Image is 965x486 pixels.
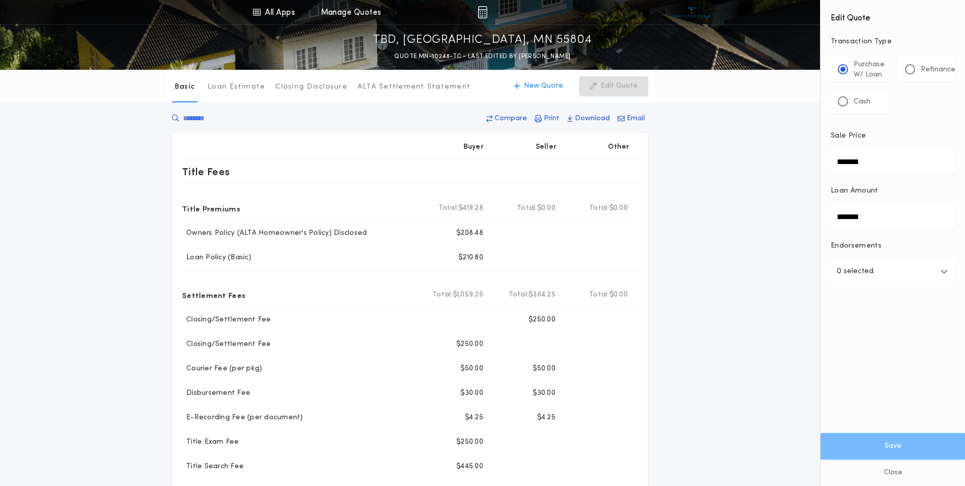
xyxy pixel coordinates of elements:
p: $208.48 [456,228,483,238]
p: QUOTE MN-10248-TC - LAST EDITED BY [PERSON_NAME] [394,51,570,62]
b: Total: [509,290,529,300]
p: Other [608,142,630,152]
p: $4.25 [537,413,555,423]
span: $0.00 [609,203,628,213]
p: Settlement Fees [182,287,245,303]
img: img [478,6,487,18]
p: $30.00 [460,388,483,398]
p: $50.00 [460,364,483,374]
p: Closing/Settlement Fee [182,315,271,325]
p: Title Exam Fee [182,437,239,447]
button: 0 selected [831,259,955,284]
p: Loan Policy (Basic) [182,253,251,263]
button: Save [821,433,965,460]
button: Close [821,460,965,486]
p: Refinance [921,65,955,75]
p: Loan Estimate [208,82,265,92]
span: $419.28 [458,203,483,213]
b: Total: [589,290,609,300]
p: Disbursement Fee [182,388,250,398]
p: $445.00 [456,462,483,472]
h4: Edit Quote [831,6,955,24]
b: Total: [432,290,453,300]
p: $210.80 [458,253,483,263]
img: vs-icon [672,7,711,17]
span: $0.00 [609,290,628,300]
p: Edit Quote [601,81,638,91]
span: $0.00 [537,203,555,213]
input: Sale Price [831,149,955,174]
b: Total: [589,203,609,213]
p: Email [627,114,645,124]
p: Loan Amount [831,186,879,196]
p: Title Search Fee [182,462,244,472]
b: Total: [517,203,537,213]
p: $30.00 [533,388,555,398]
p: Sale Price [831,131,866,141]
span: $364.25 [529,290,555,300]
button: Email [615,110,648,128]
p: Purchase W/ Loan [854,60,885,80]
p: Cash [854,97,870,107]
button: Print [532,110,563,128]
p: New Quote [524,81,563,91]
p: Buyer [463,142,484,152]
button: Edit Quote [579,76,648,96]
p: Owners Policy (ALTA Homeowner's Policy) Disclosed [182,228,367,238]
p: E-Recording Fee (per document) [182,413,303,423]
p: Basic [174,82,195,92]
p: $250.00 [529,315,555,325]
p: 0 selected [837,265,873,278]
p: Courier Fee (per pkg) [182,364,262,374]
p: TBD, [GEOGRAPHIC_DATA], MN 55804 [373,32,592,48]
b: Total: [438,203,459,213]
button: Download [564,110,613,128]
p: Closing/Settlement Fee [182,339,271,349]
p: Seller [536,142,557,152]
p: $4.25 [465,413,483,423]
p: Title Premiums [182,200,240,217]
button: Compare [483,110,530,128]
p: Compare [494,114,527,124]
p: Title Fees [182,164,230,180]
p: Endorsements [831,241,955,251]
span: $1,059.25 [453,290,483,300]
p: $250.00 [456,437,483,447]
input: Loan Amount [831,204,955,229]
p: Download [575,114,610,124]
p: Closing Disclosure [275,82,347,92]
p: ALTA Settlement Statement [358,82,471,92]
p: Transaction Type [831,37,955,47]
p: $250.00 [456,339,483,349]
p: Print [544,114,560,124]
p: $50.00 [533,364,555,374]
button: New Quote [504,76,573,96]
